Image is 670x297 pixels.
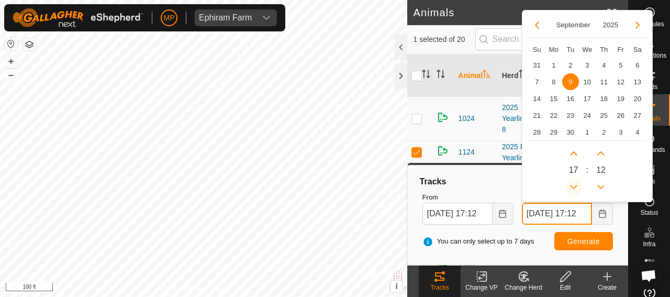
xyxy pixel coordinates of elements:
img: Gallagher Logo [13,8,143,27]
div: 2025 Yearlings 8 [502,102,537,135]
span: Mo [549,46,559,53]
span: 12 [612,73,629,90]
span: 20 [606,5,618,20]
td: 6 [629,57,646,73]
td: 4 [629,124,646,140]
td: 22 [545,107,562,124]
span: Su [533,46,541,53]
span: Status [640,210,658,216]
span: 30 [562,124,579,140]
button: Choose Date [592,203,613,225]
td: 17 [579,90,596,107]
td: 4 [596,57,612,73]
span: i [395,282,397,291]
span: We [582,46,592,53]
span: 15 [545,90,562,107]
div: Ephiram Farm [199,14,252,22]
span: Tu [566,46,574,53]
span: 29 [545,124,562,140]
button: Map Layers [23,38,36,51]
button: i [391,281,403,292]
span: 11 [596,73,612,90]
span: 28 [529,124,545,140]
div: Tracks [419,283,461,292]
div: dropdown trigger [256,9,277,26]
td: 31 [529,57,545,73]
span: : [586,164,588,177]
div: 2025 PVB Yearlings [502,141,537,163]
span: 1124 [459,147,475,158]
button: + [5,55,17,68]
div: Tracks [418,175,617,188]
td: 23 [562,107,579,124]
img: returning on [437,111,449,124]
span: Th [600,46,608,53]
a: Privacy Policy [162,283,202,293]
div: Edit [544,283,586,292]
label: From [422,192,513,203]
span: 17 [569,164,578,177]
span: Ephiram Farm [195,9,256,26]
td: 3 [612,124,629,140]
span: 9 [562,73,579,90]
span: 1 selected of 20 [414,34,475,45]
td: 1 [545,57,562,73]
p-sorticon: Activate to sort [437,71,445,80]
button: Next Month [629,17,646,34]
td: 20 [629,90,646,107]
span: Sa [633,46,642,53]
td: 25 [596,107,612,124]
span: 5 [612,57,629,73]
td: 21 [529,107,545,124]
button: – [5,69,17,81]
span: 12 [596,164,606,177]
a: Contact Us [214,283,244,293]
span: MP [164,13,175,24]
button: Choose Date [493,203,513,225]
span: 7 [529,73,545,90]
td: 13 [629,73,646,90]
span: Generate [567,237,600,246]
td: 2 [562,57,579,73]
td: 19 [612,90,629,107]
td: 10 [579,73,596,90]
span: Fr [618,46,624,53]
p-sorticon: Activate to sort [422,71,430,80]
th: Herd [498,54,541,97]
input: Search (S) [475,28,602,50]
span: 1024 [459,113,475,124]
span: 3 [579,57,596,73]
td: 1 [579,124,596,140]
span: 26 [612,107,629,124]
p-sorticon: Activate to sort [519,71,527,80]
div: Open chat [634,261,663,290]
th: Animal [454,54,498,97]
span: 24 [579,107,596,124]
div: Choose Date [522,10,653,203]
td: 16 [562,90,579,107]
td: 8 [545,73,562,90]
td: 2 [596,124,612,140]
button: Previous Month [529,17,545,34]
span: 18 [596,90,612,107]
button: Choose Month [552,19,594,31]
td: 14 [529,90,545,107]
button: Generate [554,232,613,250]
td: 27 [629,107,646,124]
